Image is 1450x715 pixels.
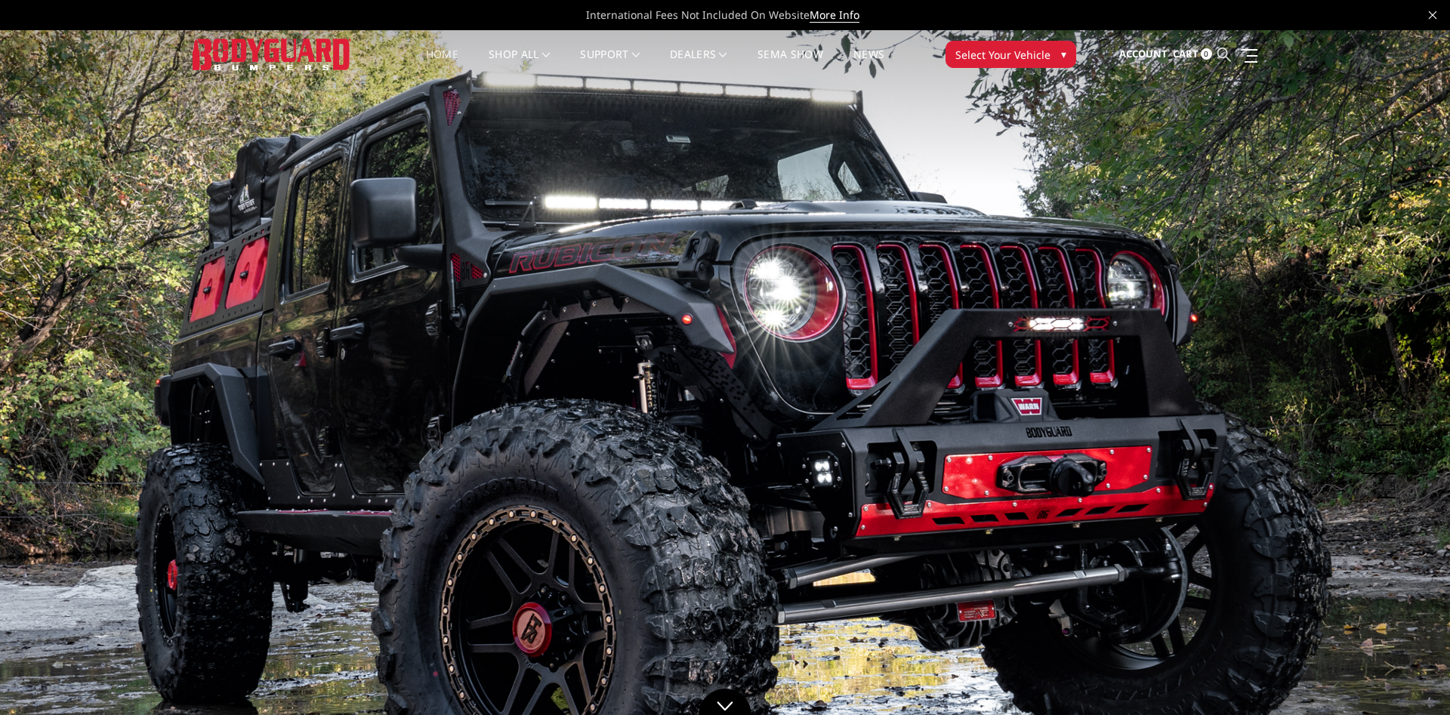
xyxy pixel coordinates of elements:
[1119,34,1168,75] a: Account
[1381,402,1396,426] button: 2 of 5
[1173,34,1212,75] a: Cart 0
[1381,426,1396,450] button: 3 of 5
[1119,47,1168,60] span: Account
[1381,450,1396,474] button: 4 of 5
[1381,474,1396,498] button: 5 of 5
[853,49,884,79] a: News
[955,47,1050,63] span: Select Your Vehicle
[193,39,351,69] img: BODYGUARD BUMPERS
[699,689,751,715] a: Click to Down
[1381,378,1396,402] button: 1 of 5
[489,49,550,79] a: shop all
[1201,48,1212,60] span: 0
[810,8,859,23] a: More Info
[1061,46,1066,62] span: ▾
[1374,643,1450,715] iframe: Chat Widget
[426,49,458,79] a: Home
[1173,47,1199,60] span: Cart
[670,49,727,79] a: Dealers
[580,49,640,79] a: Support
[946,41,1076,68] button: Select Your Vehicle
[757,49,823,79] a: SEMA Show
